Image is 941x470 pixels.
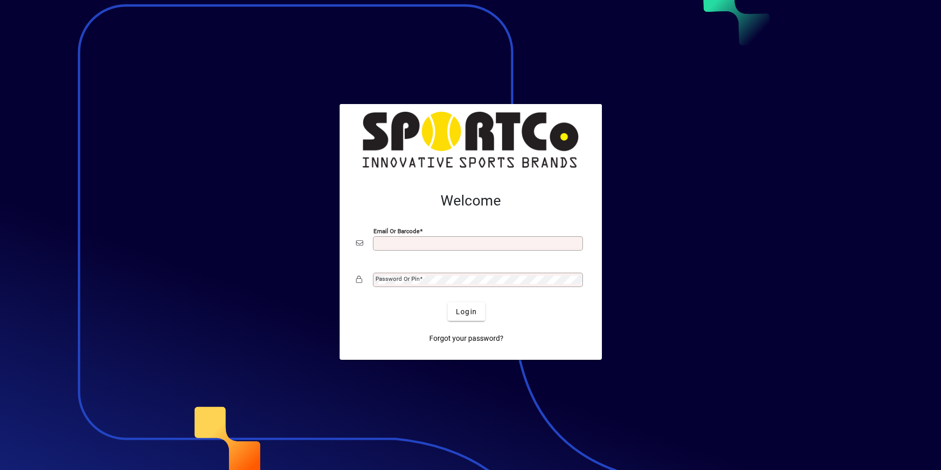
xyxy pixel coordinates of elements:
[356,192,585,210] h2: Welcome
[448,302,485,321] button: Login
[373,228,420,235] mat-label: Email or Barcode
[375,275,420,282] mat-label: Password or Pin
[425,329,508,348] a: Forgot your password?
[429,333,504,344] span: Forgot your password?
[456,306,477,317] span: Login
